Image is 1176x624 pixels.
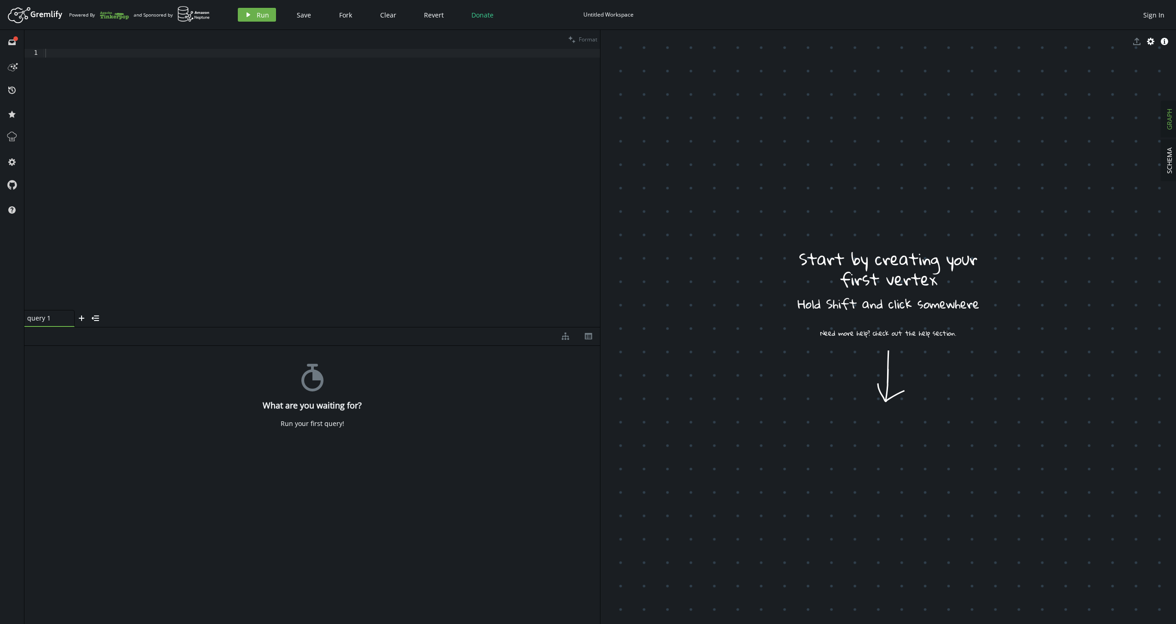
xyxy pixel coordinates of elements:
[373,8,403,22] button: Clear
[177,6,210,22] img: AWS Neptune
[134,6,210,23] div: and Sponsored by
[297,11,311,19] span: Save
[1165,109,1174,130] span: GRAPH
[257,11,269,19] span: Run
[1165,147,1174,174] span: SCHEMA
[424,11,444,19] span: Revert
[281,420,344,428] div: Run your first query!
[380,11,396,19] span: Clear
[565,30,600,49] button: Format
[579,35,597,43] span: Format
[290,8,318,22] button: Save
[69,7,129,23] div: Powered By
[332,8,359,22] button: Fork
[339,11,352,19] span: Fork
[1139,8,1169,22] button: Sign In
[1143,11,1164,19] span: Sign In
[238,8,276,22] button: Run
[27,314,64,322] span: query 1
[583,11,634,18] div: Untitled Workspace
[417,8,451,22] button: Revert
[465,8,500,22] button: Donate
[471,11,494,19] span: Donate
[24,49,44,58] div: 1
[263,401,362,410] h4: What are you waiting for?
